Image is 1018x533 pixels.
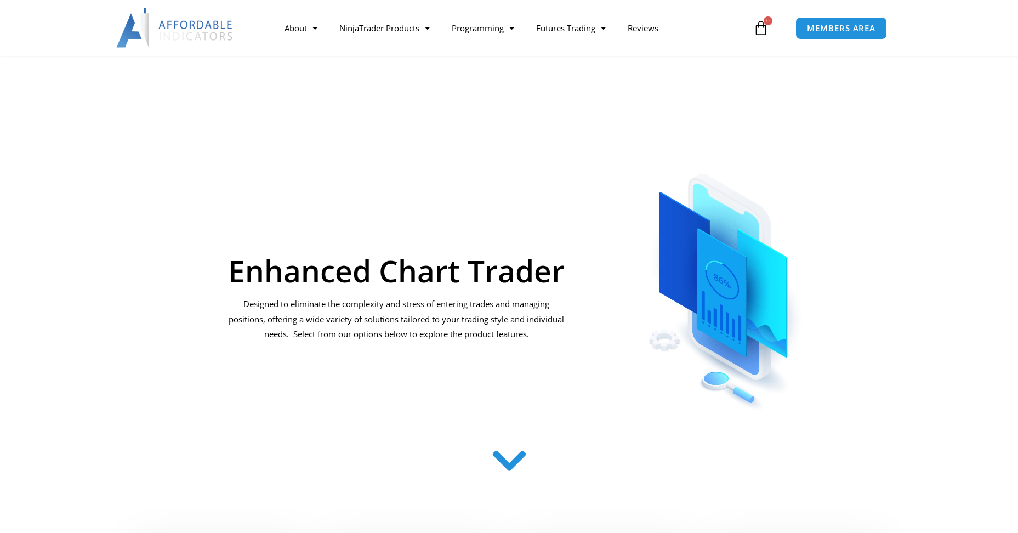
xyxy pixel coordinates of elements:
[764,16,772,25] span: 0
[228,256,566,286] h1: Enhanced Chart Trader
[274,15,328,41] a: About
[525,15,617,41] a: Futures Trading
[795,17,887,39] a: MEMBERS AREA
[617,15,669,41] a: Reviews
[328,15,441,41] a: NinjaTrader Products
[441,15,525,41] a: Programming
[737,12,785,44] a: 0
[807,24,875,32] span: MEMBERS AREA
[116,8,234,48] img: LogoAI | Affordable Indicators – NinjaTrader
[613,147,837,414] img: ChartTrader | Affordable Indicators – NinjaTrader
[274,15,750,41] nav: Menu
[228,297,566,343] p: Designed to eliminate the complexity and stress of entering trades and managing positions, offeri...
